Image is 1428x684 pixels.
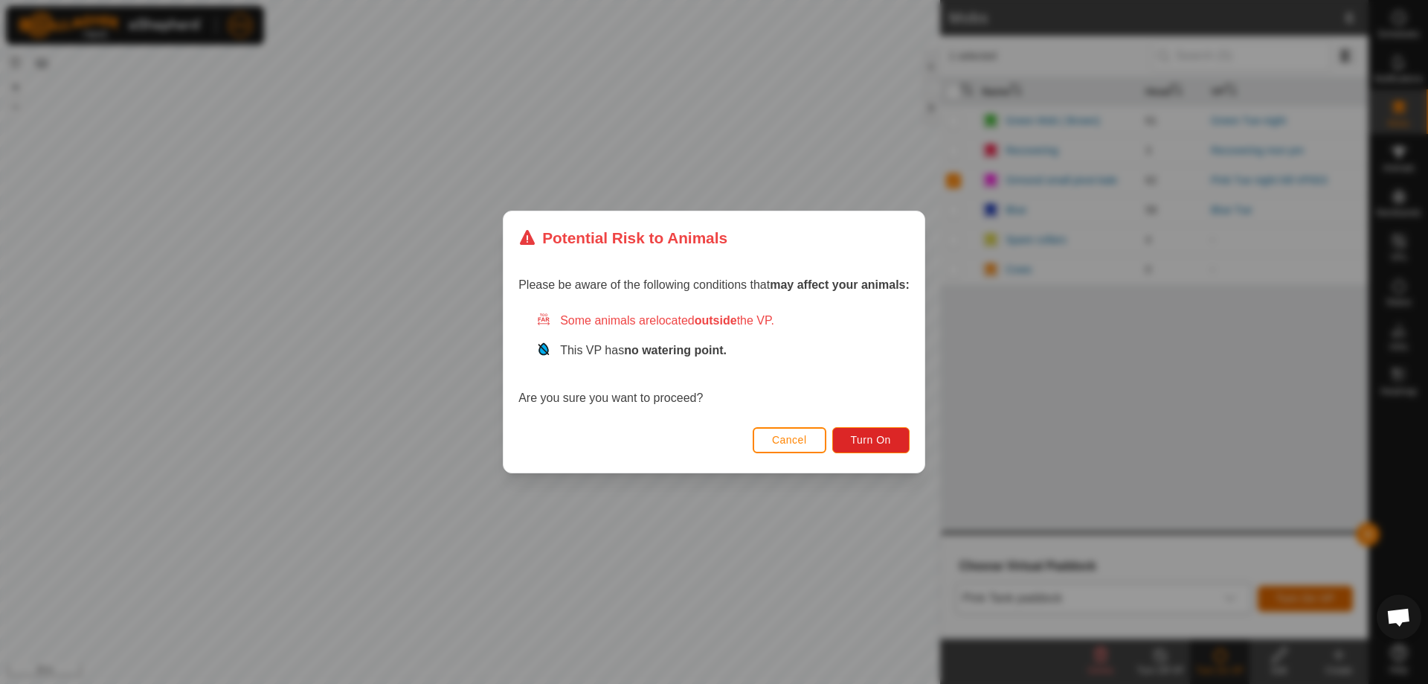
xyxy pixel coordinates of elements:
[851,434,891,446] span: Turn On
[1377,595,1421,639] div: Open chat
[770,278,910,291] strong: may affect your animals:
[536,312,910,330] div: Some animals are
[656,314,774,327] span: located the VP.
[772,434,807,446] span: Cancel
[518,278,910,291] span: Please be aware of the following conditions that
[832,427,910,453] button: Turn On
[753,427,826,453] button: Cancel
[518,226,727,249] div: Potential Risk to Animals
[624,344,727,357] strong: no watering point.
[695,314,737,327] strong: outside
[518,312,910,407] div: Are you sure you want to proceed?
[560,344,727,357] span: This VP has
